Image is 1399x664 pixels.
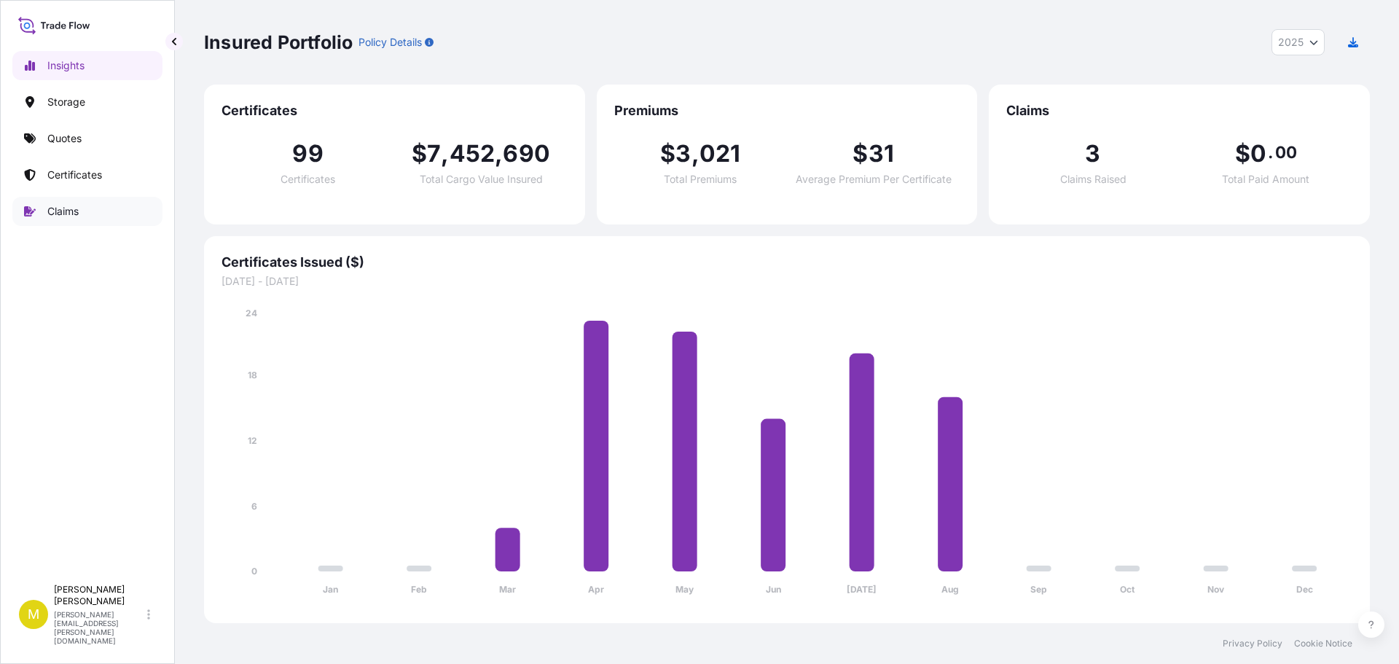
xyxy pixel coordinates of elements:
[12,51,162,80] a: Insights
[441,142,449,165] span: ,
[54,584,144,607] p: [PERSON_NAME] [PERSON_NAME]
[796,174,952,184] span: Average Premium Per Certificate
[1250,142,1266,165] span: 0
[941,584,959,595] tspan: Aug
[246,308,257,319] tspan: 24
[499,584,516,595] tspan: Mar
[222,254,1352,271] span: Certificates Issued ($)
[660,142,675,165] span: $
[1006,102,1352,120] span: Claims
[699,142,741,165] span: 021
[222,102,568,120] span: Certificates
[47,131,82,146] p: Quotes
[1120,584,1135,595] tspan: Oct
[47,58,85,73] p: Insights
[853,142,868,165] span: $
[248,370,257,380] tspan: 18
[1235,142,1250,165] span: $
[1268,147,1273,158] span: .
[766,584,781,595] tspan: Jun
[664,174,737,184] span: Total Premiums
[204,31,353,54] p: Insured Portfolio
[323,584,338,595] tspan: Jan
[1296,584,1313,595] tspan: Dec
[411,584,427,595] tspan: Feb
[47,168,102,182] p: Certificates
[222,274,1352,289] span: [DATE] - [DATE]
[1271,29,1325,55] button: Year Selector
[1223,638,1282,649] a: Privacy Policy
[614,102,960,120] span: Premiums
[1294,638,1352,649] a: Cookie Notice
[427,142,441,165] span: 7
[1275,147,1297,158] span: 00
[54,610,144,645] p: [PERSON_NAME][EMAIL_ADDRESS][PERSON_NAME][DOMAIN_NAME]
[12,197,162,226] a: Claims
[691,142,699,165] span: ,
[503,142,550,165] span: 690
[47,204,79,219] p: Claims
[358,35,422,50] p: Policy Details
[28,607,39,622] span: M
[588,584,604,595] tspan: Apr
[495,142,503,165] span: ,
[1278,35,1304,50] span: 2025
[847,584,877,595] tspan: [DATE]
[12,124,162,153] a: Quotes
[1030,584,1047,595] tspan: Sep
[412,142,427,165] span: $
[675,142,691,165] span: 3
[248,435,257,446] tspan: 12
[1222,174,1309,184] span: Total Paid Amount
[292,142,323,165] span: 99
[1207,584,1225,595] tspan: Nov
[47,95,85,109] p: Storage
[450,142,495,165] span: 452
[1060,174,1126,184] span: Claims Raised
[675,584,694,595] tspan: May
[1085,142,1100,165] span: 3
[12,160,162,190] a: Certificates
[12,87,162,117] a: Storage
[251,501,257,512] tspan: 6
[420,174,543,184] span: Total Cargo Value Insured
[251,566,257,577] tspan: 0
[281,174,335,184] span: Certificates
[869,142,894,165] span: 31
